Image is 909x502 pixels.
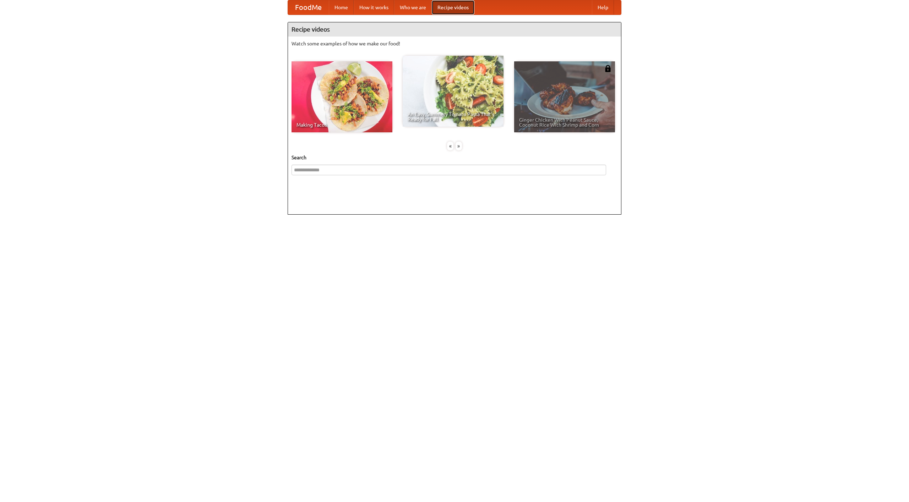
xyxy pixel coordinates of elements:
p: Watch some examples of how we make our food! [292,40,617,47]
h5: Search [292,154,617,161]
a: Home [329,0,354,15]
a: FoodMe [288,0,329,15]
a: Recipe videos [432,0,474,15]
img: 483408.png [604,65,611,72]
a: Help [592,0,614,15]
div: « [447,142,453,150]
h4: Recipe videos [288,22,621,37]
span: An Easy, Summery Tomato Pasta That's Ready for Fall [408,112,499,122]
a: How it works [354,0,394,15]
a: Who we are [394,0,432,15]
div: » [456,142,462,150]
a: Making Tacos [292,61,392,132]
a: An Easy, Summery Tomato Pasta That's Ready for Fall [403,56,504,127]
span: Making Tacos [296,122,387,127]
